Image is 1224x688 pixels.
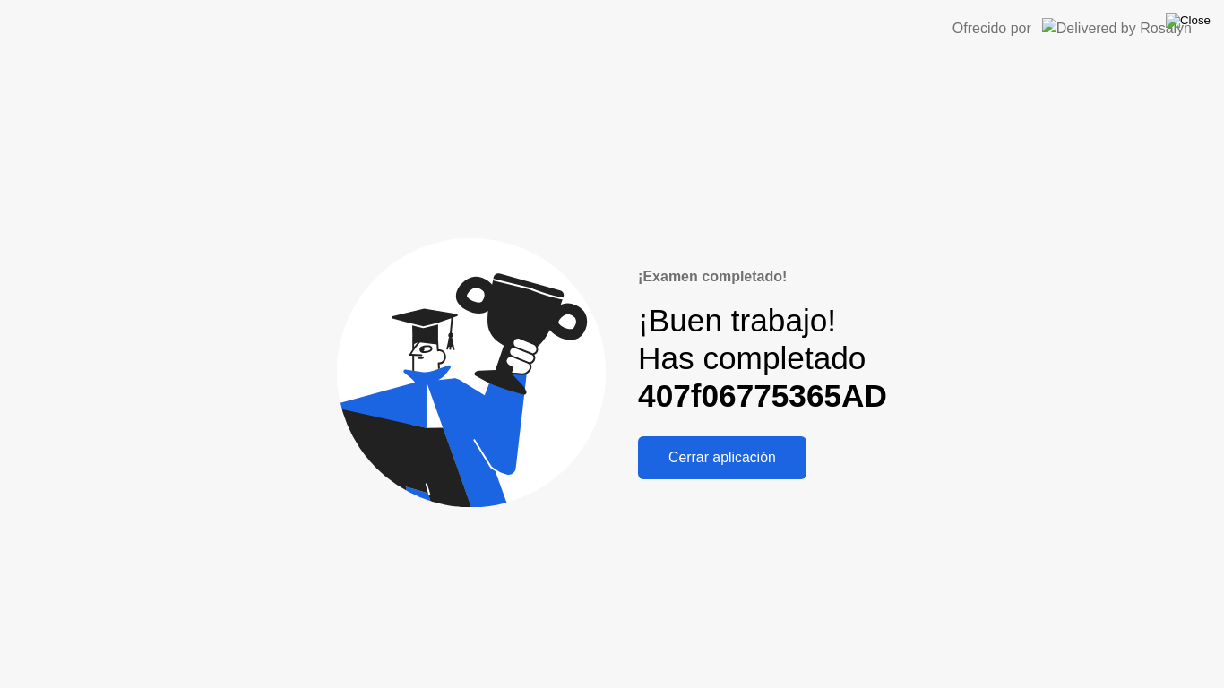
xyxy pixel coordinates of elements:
div: ¡Buen trabajo! Has completado [638,302,887,416]
img: Delivered by Rosalyn [1042,18,1192,39]
button: Cerrar aplicación [638,436,806,479]
img: Close [1166,13,1211,28]
b: 407f06775365AD [638,378,887,413]
div: Ofrecido por [952,18,1031,39]
div: Cerrar aplicación [643,450,801,466]
div: ¡Examen completado! [638,266,887,288]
